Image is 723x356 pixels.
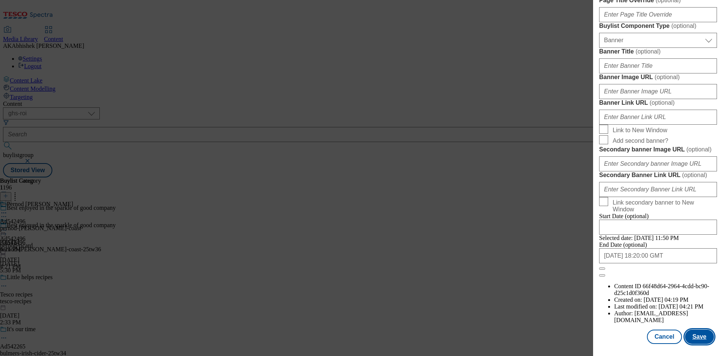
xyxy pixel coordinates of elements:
span: Add second banner? [613,138,668,144]
label: Secondary banner Image URL [599,146,717,153]
span: ( optional ) [671,23,697,29]
li: Last modified on: [614,303,717,310]
label: Banner Title [599,48,717,55]
input: Enter Secondary banner Image URL [599,156,717,171]
span: Start Date (optional) [599,213,649,219]
li: Content ID [614,283,717,296]
span: ( optional ) [682,172,707,178]
button: Cancel [647,330,682,344]
span: ( optional ) [654,74,680,80]
span: End Date (optional) [599,241,647,248]
input: Enter Date [599,248,717,263]
span: Link to New Window [613,127,667,134]
span: [EMAIL_ADDRESS][DOMAIN_NAME] [614,310,688,323]
input: Enter Banner Title [599,58,717,73]
label: Buylist Component Type [599,22,717,30]
input: Enter Banner Image URL [599,84,717,99]
span: [DATE] 04:19 PM [644,296,688,303]
li: Created on: [614,296,717,303]
span: Selected date: [DATE] 11:50 PM [599,235,679,241]
span: 66f48d64-2964-4cdd-bc90-d25c1d0f360d [614,283,709,296]
span: ( optional ) [686,146,712,153]
button: Save [685,330,714,344]
label: Secondary Banner Link URL [599,171,717,179]
label: Banner Link URL [599,99,717,107]
input: Enter Secondary Banner Link URL [599,182,717,197]
input: Enter Banner Link URL [599,110,717,125]
input: Enter Page Title Override [599,7,717,22]
span: Link secondary banner to New Window [613,199,714,213]
input: Enter Date [599,220,717,235]
button: Close [599,267,605,270]
span: [DATE] 04:21 PM [659,303,703,310]
label: Banner Image URL [599,73,717,81]
span: ( optional ) [650,99,675,106]
span: ( optional ) [636,48,661,55]
li: Author: [614,310,717,324]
